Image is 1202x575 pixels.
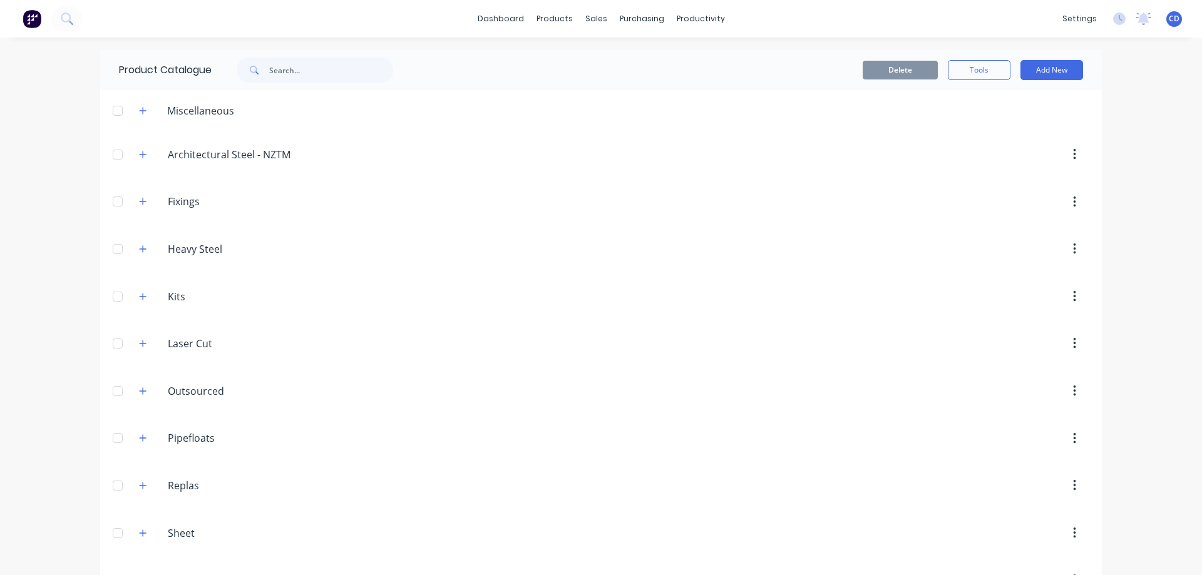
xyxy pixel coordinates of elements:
input: Search... [269,58,393,83]
img: Factory [23,9,41,28]
input: Enter category name [168,384,316,399]
div: sales [579,9,614,28]
div: Product Catalogue [100,50,212,90]
input: Enter category name [168,194,316,209]
a: dashboard [471,9,530,28]
input: Enter category name [168,242,316,257]
div: products [530,9,579,28]
input: Enter category name [168,289,316,304]
button: Delete [863,61,938,79]
div: Miscellaneous [157,103,244,118]
div: purchasing [614,9,670,28]
input: Enter category name [168,336,316,351]
input: Enter category name [168,147,316,162]
button: Add New [1020,60,1083,80]
input: Enter category name [168,526,316,541]
input: Enter category name [168,430,316,445]
button: Tools [948,60,1010,80]
span: CD [1169,13,1179,24]
input: Enter category name [168,478,316,493]
div: settings [1056,9,1103,28]
div: productivity [670,9,731,28]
